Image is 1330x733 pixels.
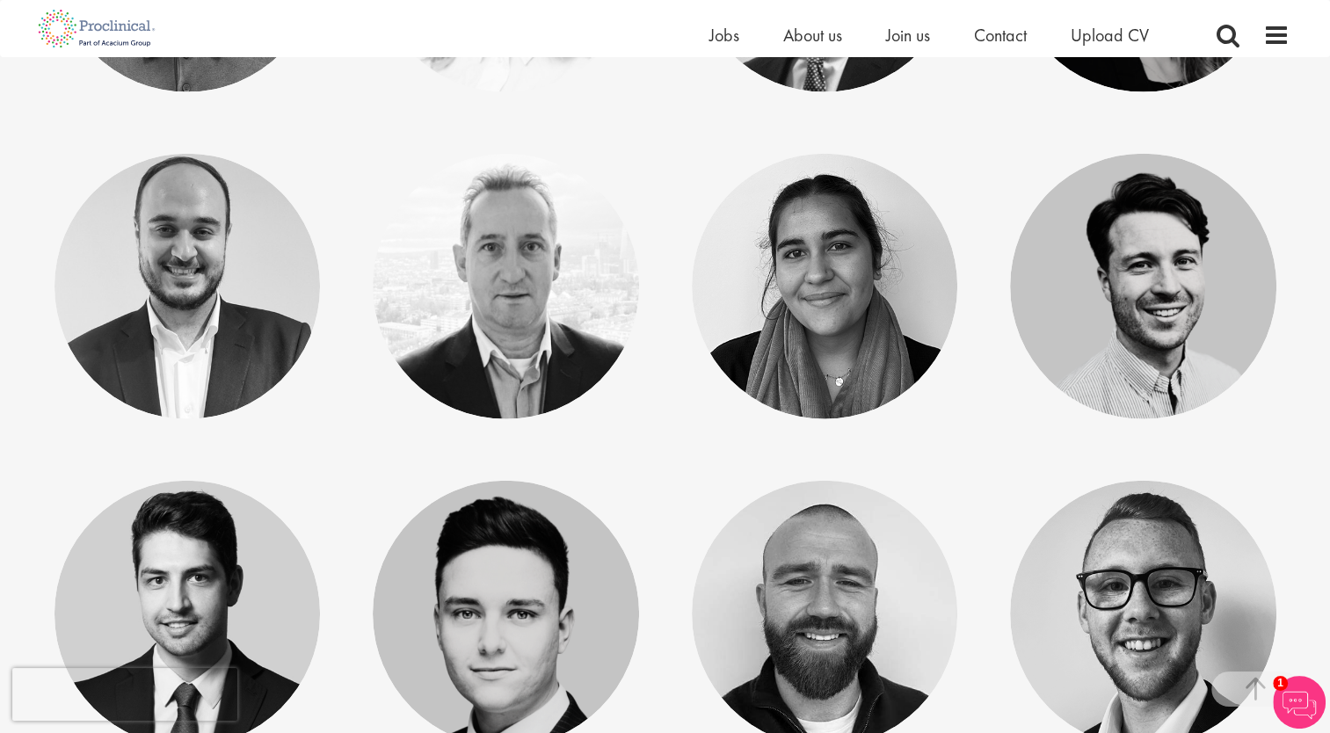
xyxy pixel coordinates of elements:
a: Contact [974,24,1027,47]
span: 1 [1273,676,1288,691]
a: Join us [886,24,930,47]
a: About us [783,24,842,47]
img: Chatbot [1273,676,1326,729]
a: Jobs [709,24,739,47]
a: Upload CV [1071,24,1149,47]
iframe: reCAPTCHA [12,668,237,721]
